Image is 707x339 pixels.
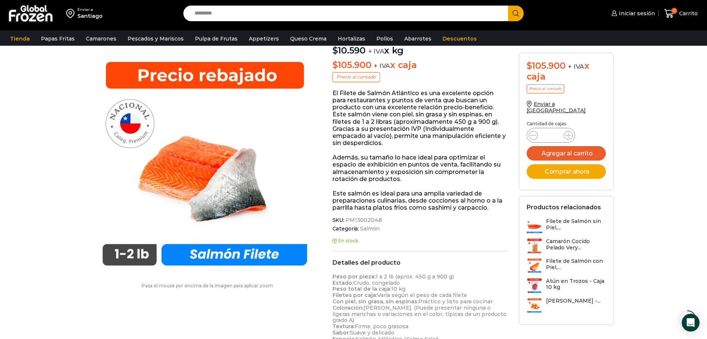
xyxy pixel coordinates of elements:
a: Pulpa de Frutas [191,32,241,46]
a: Filete de Salmón sin Piel,... [527,218,606,234]
a: Pollos [373,32,397,46]
bdi: 10.590 [332,45,366,56]
strong: Estado: [332,280,353,286]
strong: Filetes por caja: [332,292,377,298]
bdi: 105.900 [527,60,566,71]
span: SKU: [332,217,508,223]
div: Enviar a [77,7,103,12]
span: $ [332,45,338,56]
a: Abarrotes [401,32,435,46]
a: Papas Fritas [37,32,78,46]
span: Iniciar sesión [617,10,655,17]
span: $ [332,59,338,70]
p: x caja [332,60,508,71]
h3: Filete de Salmón sin Piel,... [546,218,606,231]
a: Hortalizas [334,32,369,46]
h3: Atún en Trozos - Caja 10 kg [546,278,606,291]
p: El Filete de Salmón Atlántico es una excelente opción para restaurantes y puntos de venta que bus... [332,90,508,147]
span: + IVA [368,48,385,55]
a: Enviar a [GEOGRAPHIC_DATA] [527,101,586,114]
strong: Sabor: [332,329,350,336]
a: Salmón [359,226,380,232]
span: PM13002048 [344,217,382,223]
span: + IVA [374,62,390,70]
img: address-field-icon.svg [66,7,77,20]
p: Además, su tamaño lo hace ideal para optimizar el espacio de exhibición en puntos de venta, facil... [332,154,508,183]
a: Tienda [6,32,33,46]
p: Pasa el mouse por encima de la imagen para aplicar zoom [93,283,321,288]
a: Appetizers [245,32,283,46]
h3: [PERSON_NAME] -... [546,298,601,304]
a: Camarones [82,32,120,46]
img: filete salmon 1-2 libras [93,53,316,276]
span: + IVA [568,63,584,70]
span: Categoría: [332,226,508,232]
a: Filete de Salmón con Piel,... [527,258,606,274]
p: En stock [332,238,508,243]
p: Cantidad de cajas [527,121,606,126]
button: Search button [508,6,524,21]
bdi: 105.900 [332,59,372,70]
h2: Productos relacionados [527,204,601,211]
span: Carrito [677,10,698,17]
strong: Peso por pieza: [332,273,376,280]
div: Santiago [77,12,103,20]
input: Product quantity [544,130,558,141]
p: Este salmón es ideal para una amplia variedad de preparaciones culinarias, desde cocciones al hor... [332,190,508,212]
div: Open Intercom Messenger [682,314,700,332]
h3: Camarón Cocido Pelado Very... [546,238,606,251]
button: Agregar al carrito [527,146,606,161]
strong: Con piel, sin grasa, sin espinas: [332,298,418,305]
a: Iniciar sesión [610,6,655,21]
a: Atún en Trozos - Caja 10 kg [527,278,606,294]
strong: Peso total de la caja: [332,285,391,292]
a: 0 Carrito [662,5,700,22]
a: Descuentos [439,32,481,46]
h3: Filete de Salmón con Piel,... [546,258,606,271]
h2: Detalles del producto [332,259,508,266]
p: Precio al contado [527,84,564,93]
div: x caja [527,61,606,82]
button: Comprar ahora [527,164,606,179]
strong: Textura: [332,323,355,330]
a: Camarón Cocido Pelado Very... [527,238,606,254]
a: Queso Crema [286,32,330,46]
strong: Coloración: [332,304,364,311]
p: x kg [332,38,508,56]
a: [PERSON_NAME] -... [527,298,601,313]
span: 0 [671,8,677,14]
p: Precio al contado [332,72,380,82]
a: Pescados y Mariscos [124,32,187,46]
span: $ [527,60,532,71]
